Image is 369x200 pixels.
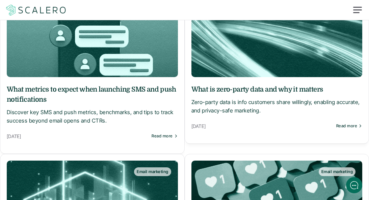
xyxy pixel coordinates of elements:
[191,85,363,115] a: What is zero-party data and why it mattersZero-party data is info customers share willingly, enab...
[5,4,67,16] a: Scalero company logo
[7,85,178,125] a: What metrics to expect when launching SMS and push notificationsDiscover key SMS and push metrics...
[152,134,178,138] a: Read more
[191,85,363,95] h5: What is zero-party data and why it matters
[137,169,168,174] p: Email marketing
[191,98,363,115] p: Zero-party data is info customers share willingly, enabling accurate, and privacy-safe marketing.
[7,108,178,125] p: Discover key SMS and push metrics, benchmarks, and tips to track success beyond email opens and C...
[7,132,148,140] p: [DATE]
[336,124,362,128] a: Read more
[321,169,353,174] p: Email marketing
[5,43,130,58] button: New conversation
[7,85,178,105] h5: What metrics to expect when launching SMS and push notifications
[5,4,67,16] img: Scalero company logo
[336,124,357,128] p: Read more
[152,134,173,138] p: Read more
[191,122,333,130] p: [DATE]
[346,177,362,193] iframe: gist-messenger-bubble-iframe
[44,48,81,53] span: New conversation
[56,157,85,161] span: We run on Gist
